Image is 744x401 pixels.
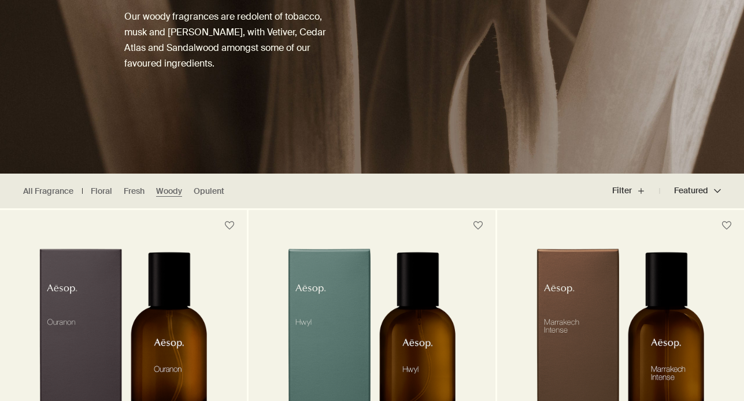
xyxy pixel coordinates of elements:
a: Fresh [124,186,145,197]
p: Our woody fragrances are redolent of tobacco, musk and [PERSON_NAME], with Vetiver, Cedar Atlas a... [124,9,326,72]
button: Featured [660,177,721,205]
a: All Fragrance [23,186,73,197]
a: Floral [91,186,112,197]
a: Woody [156,186,182,197]
button: Save to cabinet [219,215,240,236]
button: Filter [612,177,660,205]
button: Save to cabinet [716,215,737,236]
a: Opulent [194,186,224,197]
button: Save to cabinet [468,215,488,236]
